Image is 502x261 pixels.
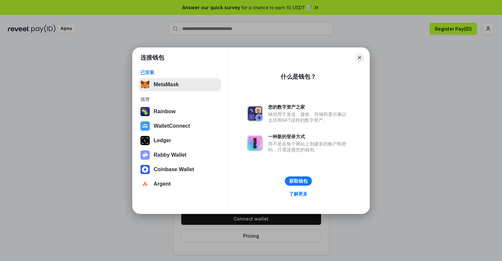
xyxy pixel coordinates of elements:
div: 一种新的登录方式 [268,134,350,140]
img: svg+xml,%3Csvg%20width%3D%22120%22%20height%3D%22120%22%20viewBox%3D%220%200%20120%20120%22%20fil... [140,107,150,116]
div: Ledger [154,138,171,144]
img: svg+xml,%3Csvg%20xmlns%3D%22http%3A%2F%2Fwww.w3.org%2F2000%2Fsvg%22%20width%3D%2228%22%20height%3... [140,136,150,145]
img: svg+xml,%3Csvg%20width%3D%2228%22%20height%3D%2228%22%20viewBox%3D%220%200%2028%2028%22%20fill%3D... [140,121,150,131]
button: Rainbow [138,105,221,118]
div: 什么是钱包？ [281,73,316,81]
div: Rabby Wallet [154,152,187,158]
img: svg+xml,%3Csvg%20xmlns%3D%22http%3A%2F%2Fwww.w3.org%2F2000%2Fsvg%22%20fill%3D%22none%22%20viewBox... [247,106,263,121]
div: 钱包用于发送、接收、存储和显示像以太坊和NFT这样的数字资产。 [268,111,350,123]
button: Ledger [138,134,221,147]
img: svg+xml,%3Csvg%20xmlns%3D%22http%3A%2F%2Fwww.w3.org%2F2000%2Fsvg%22%20fill%3D%22none%22%20viewBox... [247,135,263,151]
img: svg+xml,%3Csvg%20width%3D%2228%22%20height%3D%2228%22%20viewBox%3D%220%200%2028%2028%22%20fill%3D... [140,179,150,189]
button: MetaMask [138,78,221,91]
button: 获取钱包 [285,176,312,186]
h1: 连接钱包 [140,54,164,62]
button: Rabby Wallet [138,148,221,162]
img: svg+xml,%3Csvg%20xmlns%3D%22http%3A%2F%2Fwww.w3.org%2F2000%2Fsvg%22%20fill%3D%22none%22%20viewBox... [140,150,150,160]
button: Coinbase Wallet [138,163,221,176]
div: 推荐 [140,96,219,102]
button: Argent [138,177,221,191]
div: 而不是在每个网站上创建新的账户和密码，只需连接您的钱包。 [268,141,350,153]
div: 获取钱包 [289,178,308,184]
div: Argent [154,181,171,187]
img: svg+xml,%3Csvg%20width%3D%2228%22%20height%3D%2228%22%20viewBox%3D%220%200%2028%2028%22%20fill%3D... [140,165,150,174]
img: svg+xml,%3Csvg%20fill%3D%22none%22%20height%3D%2233%22%20viewBox%3D%220%200%2035%2033%22%20width%... [140,80,150,89]
div: 您的数字资产之家 [268,104,350,110]
div: MetaMask [154,82,179,88]
div: 已安装 [140,69,219,75]
div: 了解更多 [289,191,308,197]
button: WalletConnect [138,119,221,133]
div: Coinbase Wallet [154,167,194,172]
button: Close [355,53,364,62]
a: 了解更多 [285,190,312,198]
div: WalletConnect [154,123,190,129]
div: Rainbow [154,109,176,115]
